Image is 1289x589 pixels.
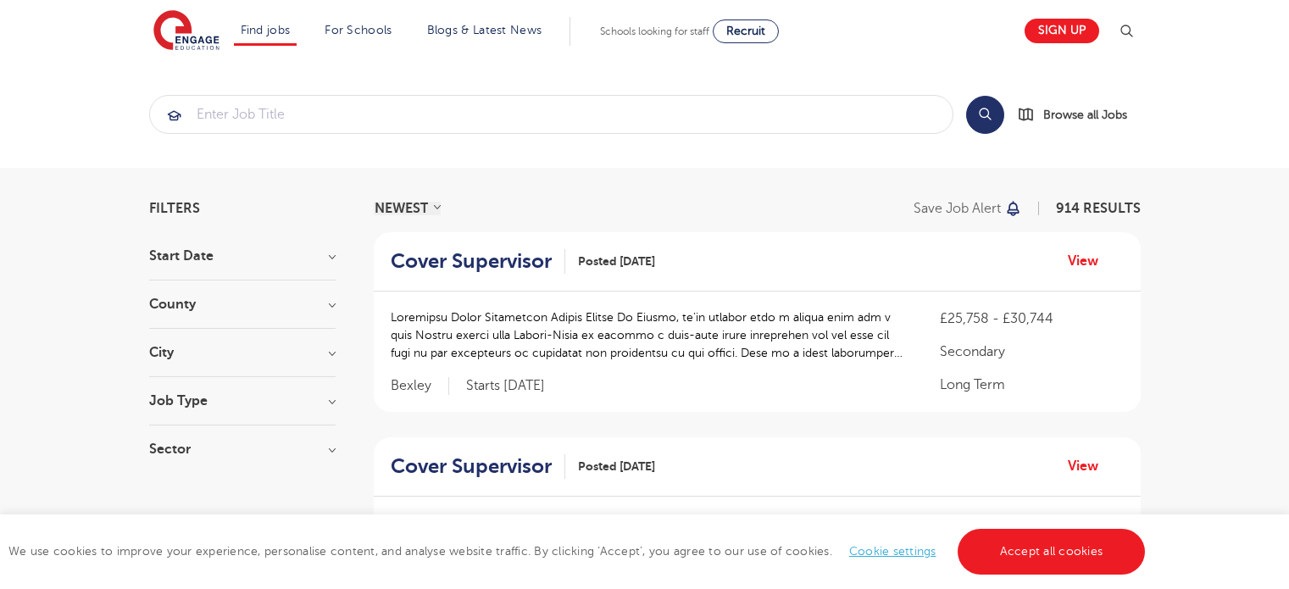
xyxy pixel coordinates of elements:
div: Submit [149,95,953,134]
a: View [1068,455,1111,477]
p: Loremipsu Dolor Sitametcon Adipis Elitseddo Ei Tempor, in’ut laboree dolo m aliqua enim adm v qui... [391,514,907,567]
h3: Sector [149,442,336,456]
a: Cookie settings [849,545,936,558]
a: Sign up [1025,19,1099,43]
input: Submit [150,96,953,133]
p: Secondary [940,342,1123,362]
a: Browse all Jobs [1018,105,1141,125]
h3: County [149,297,336,311]
span: We use cookies to improve your experience, personalise content, and analyse website traffic. By c... [8,545,1149,558]
button: Search [966,96,1004,134]
a: Accept all cookies [958,529,1146,575]
span: Posted [DATE] [578,253,655,270]
a: Recruit [713,19,779,43]
p: £25,758 - £30,744 [940,308,1123,329]
a: Blogs & Latest News [427,24,542,36]
h2: Cover Supervisor [391,249,552,274]
p: Long Term [940,375,1123,395]
a: Cover Supervisor [391,454,565,479]
a: For Schools [325,24,392,36]
span: Posted [DATE] [578,458,655,475]
p: Save job alert [914,202,1001,215]
h3: Start Date [149,249,336,263]
span: Recruit [726,25,765,37]
button: Save job alert [914,202,1023,215]
p: Starts [DATE] [466,377,545,395]
h2: Cover Supervisor [391,454,552,479]
a: Cover Supervisor [391,249,565,274]
a: Find jobs [241,24,291,36]
p: Loremipsu Dolor Sitametcon Adipis Elitse Do Eiusmo, te’in utlabor etdo m aliqua enim adm v quis N... [391,308,907,362]
h3: Job Type [149,394,336,408]
span: Filters [149,202,200,215]
span: 914 RESULTS [1056,201,1141,216]
img: Engage Education [153,10,219,53]
h3: City [149,346,336,359]
p: £27,252 - £32,238 [940,514,1123,534]
a: View [1068,250,1111,272]
span: Browse all Jobs [1043,105,1127,125]
span: Schools looking for staff [600,25,709,37]
span: Bexley [391,377,449,395]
